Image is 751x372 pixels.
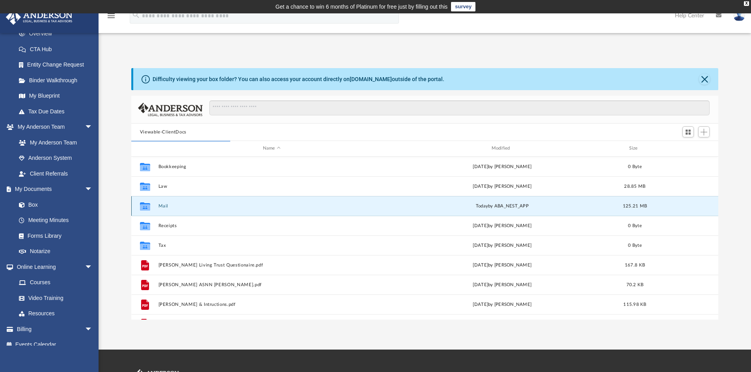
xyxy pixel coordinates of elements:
button: [PERSON_NAME] & Intructions.pdf [158,302,385,307]
button: Switch to Grid View [682,126,694,137]
a: Online Learningarrow_drop_down [6,259,101,275]
a: Courses [11,275,101,291]
a: Video Training [11,290,97,306]
span: arrow_drop_down [85,321,101,337]
a: Overview [11,26,104,42]
button: [PERSON_NAME] Living Trust Questionaire.pdf [158,263,385,268]
button: Law [158,184,385,189]
span: 115.98 KB [623,302,646,306]
div: Size [619,145,650,152]
span: arrow_drop_down [85,181,101,198]
img: User Pic [733,10,745,21]
button: Add [698,126,710,137]
span: 0 Byte [628,164,642,168]
div: [DATE] by [PERSON_NAME] [389,183,616,190]
button: Close [699,74,710,85]
i: search [132,11,140,19]
a: Entity Change Request [11,57,104,73]
span: today [476,204,488,208]
div: id [135,145,155,152]
span: 70.2 KB [626,282,643,287]
span: 125.21 MB [623,204,647,208]
a: Forms Library [11,228,97,244]
a: My Documentsarrow_drop_down [6,181,101,197]
span: arrow_drop_down [85,259,101,275]
span: 167.8 KB [625,263,645,267]
div: by ABA_NEST_APP [389,202,616,209]
a: Anderson System [11,150,101,166]
div: grid [131,157,719,320]
span: arrow_drop_down [85,119,101,135]
a: Notarize [11,244,101,259]
div: Difficulty viewing your box folder? You can also access your account directly on outside of the p... [153,75,444,83]
a: Meeting Minutes [11,213,101,228]
div: Modified [388,145,615,152]
div: [DATE] by [PERSON_NAME] [389,281,616,288]
button: [PERSON_NAME] ASNN [PERSON_NAME].pdf [158,282,385,287]
a: [DOMAIN_NAME] [350,76,392,82]
a: Billingarrow_drop_down [6,321,104,337]
a: My Anderson Teamarrow_drop_down [6,119,101,135]
div: id [654,145,709,152]
input: Search files and folders [209,100,710,115]
a: Box [11,197,97,213]
div: Name [158,145,385,152]
div: Get a chance to win 6 months of Platinum for free just by filling out this [276,2,448,11]
button: Tax [158,243,385,248]
a: survey [451,2,475,11]
a: menu [106,15,116,20]
button: Receipts [158,223,385,228]
a: Events Calendar [6,337,104,353]
a: Client Referrals [11,166,101,181]
div: close [744,1,749,6]
button: Viewable-ClientDocs [140,129,186,136]
a: My Anderson Team [11,135,97,150]
img: Anderson Advisors Platinum Portal [4,9,75,25]
div: [DATE] by [PERSON_NAME] [389,301,616,308]
span: 0 Byte [628,243,642,247]
a: CTA Hub [11,41,104,57]
a: Binder Walkthrough [11,72,104,88]
span: 0 Byte [628,223,642,228]
a: Tax Due Dates [11,104,104,119]
button: Mail [158,204,385,209]
a: Resources [11,306,101,322]
div: [DATE] by [PERSON_NAME] [389,222,616,229]
i: menu [106,11,116,20]
div: [DATE] by [PERSON_NAME] [389,261,616,268]
span: 28.85 MB [624,184,645,188]
div: [DATE] by [PERSON_NAME] [389,163,616,170]
button: Bookkeeping [158,164,385,169]
a: My Blueprint [11,88,101,104]
div: [DATE] by [PERSON_NAME] [389,242,616,249]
